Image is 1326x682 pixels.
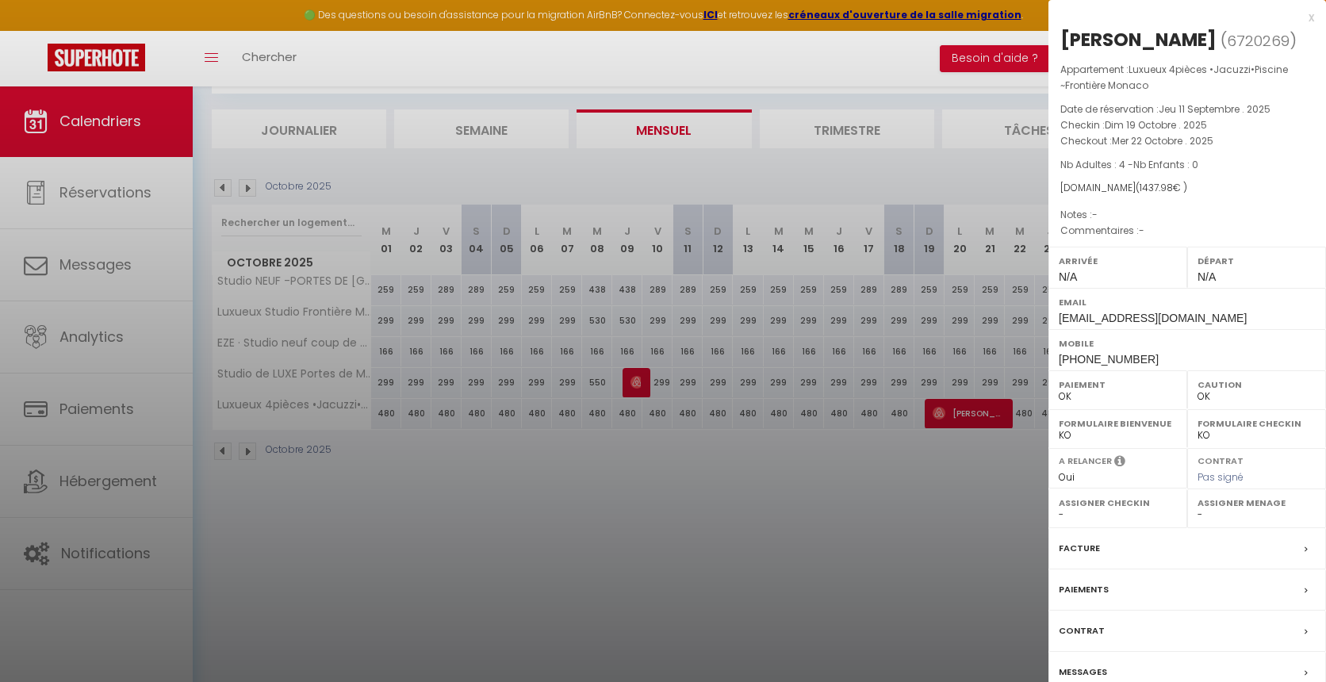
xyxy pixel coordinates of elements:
[1059,312,1247,324] span: [EMAIL_ADDRESS][DOMAIN_NAME]
[1198,270,1216,283] span: N/A
[1060,62,1314,94] p: Appartement :
[1221,29,1297,52] span: ( )
[1059,623,1105,639] label: Contrat
[1060,207,1314,223] p: Notes :
[1060,223,1314,239] p: Commentaires :
[1059,335,1316,351] label: Mobile
[1059,454,1112,468] label: A relancer
[1198,377,1316,393] label: Caution
[1059,270,1077,283] span: N/A
[1112,134,1213,148] span: Mer 22 Octobre . 2025
[1048,8,1314,27] div: x
[1059,377,1177,393] label: Paiement
[1059,416,1177,431] label: Formulaire Bienvenue
[1059,495,1177,511] label: Assigner Checkin
[1060,117,1314,133] p: Checkin :
[1136,181,1187,194] span: ( € )
[1227,31,1290,51] span: 6720269
[1198,454,1244,465] label: Contrat
[1059,294,1316,310] label: Email
[1133,158,1198,171] span: Nb Enfants : 0
[1105,118,1207,132] span: Dim 19 Octobre . 2025
[1059,253,1177,269] label: Arrivée
[1059,540,1100,557] label: Facture
[1092,208,1098,221] span: -
[1060,102,1314,117] p: Date de réservation :
[1140,181,1173,194] span: 1437.98
[1059,664,1107,680] label: Messages
[1060,63,1288,92] span: Luxueux 4pièces •Jacuzzi•Piscine ~Frontière Monaco
[1059,353,1159,366] span: [PHONE_NUMBER]
[1139,224,1144,237] span: -
[1060,133,1314,149] p: Checkout :
[1198,470,1244,484] span: Pas signé
[1159,102,1270,116] span: Jeu 11 Septembre . 2025
[1198,253,1316,269] label: Départ
[1198,495,1316,511] label: Assigner Menage
[13,6,60,54] button: Ouvrir le widget de chat LiveChat
[1198,416,1316,431] label: Formulaire Checkin
[1259,611,1314,670] iframe: Chat
[1114,454,1125,472] i: Sélectionner OUI si vous souhaiter envoyer les séquences de messages post-checkout
[1059,581,1109,598] label: Paiements
[1060,181,1314,196] div: [DOMAIN_NAME]
[1060,27,1217,52] div: [PERSON_NAME]
[1060,158,1198,171] span: Nb Adultes : 4 -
